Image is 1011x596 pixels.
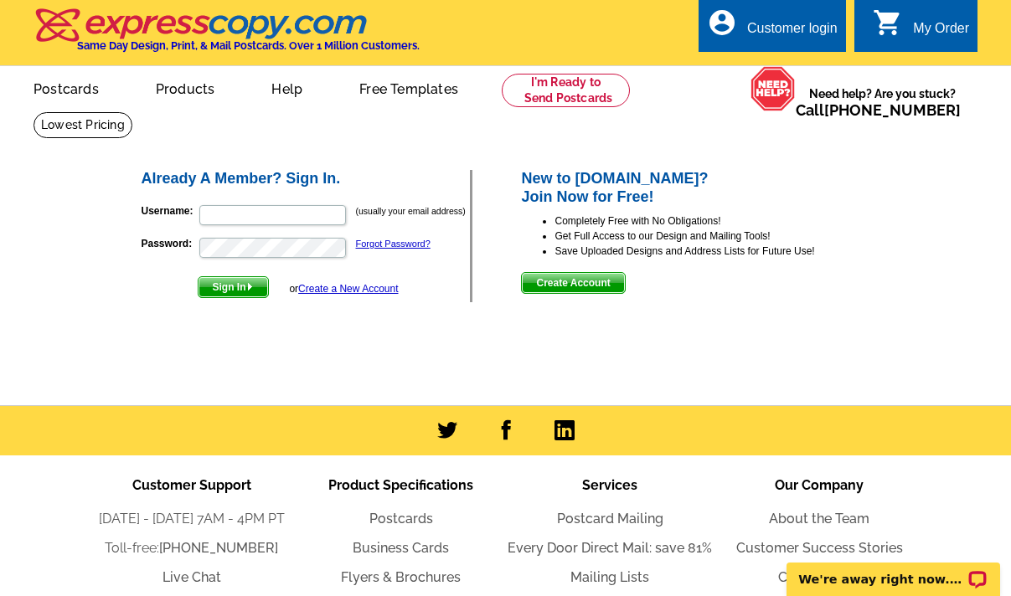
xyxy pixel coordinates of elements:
[7,68,126,107] a: Postcards
[775,477,864,493] span: Our Company
[747,21,838,44] div: Customer login
[555,229,872,244] li: Get Full Access to our Design and Mailing Tools!
[87,509,297,529] li: [DATE] - [DATE] 7AM - 4PM PT
[570,569,649,585] a: Mailing Lists
[328,477,473,493] span: Product Specifications
[142,203,198,218] label: Username:
[142,170,471,188] h2: Already A Member? Sign In.
[87,538,297,558] li: Toll-free:
[555,244,872,259] li: Save Uploaded Designs and Address Lists for Future Use!
[198,276,269,298] button: Sign In
[245,68,329,107] a: Help
[776,543,1011,596] iframe: LiveChat chat widget
[873,8,903,38] i: shopping_cart
[333,68,485,107] a: Free Templates
[132,477,251,493] span: Customer Support
[873,18,969,39] a: shopping_cart My Order
[289,281,398,296] div: or
[199,277,268,297] span: Sign In
[356,206,466,216] small: (usually your email address)
[751,66,796,110] img: help
[707,18,838,39] a: account_circle Customer login
[824,101,961,119] a: [PHONE_NUMBER]
[129,68,242,107] a: Products
[298,283,398,295] a: Create a New Account
[159,540,278,556] a: [PHONE_NUMBER]
[77,39,420,52] h4: Same Day Design, Print, & Mail Postcards. Over 1 Million Customers.
[508,540,712,556] a: Every Door Direct Mail: save 81%
[34,20,420,52] a: Same Day Design, Print, & Mail Postcards. Over 1 Million Customers.
[555,213,872,229] li: Completely Free with No Obligations!
[522,273,624,293] span: Create Account
[356,239,431,249] a: Forgot Password?
[246,283,254,290] img: button-next-arrow-white.png
[353,540,449,556] a: Business Cards
[707,8,737,38] i: account_circle
[557,511,663,527] a: Postcard Mailing
[521,272,625,294] button: Create Account
[369,511,433,527] a: Postcards
[796,101,961,119] span: Call
[769,511,869,527] a: About the Team
[521,170,872,206] h2: New to [DOMAIN_NAME]? Join Now for Free!
[913,21,969,44] div: My Order
[142,236,198,251] label: Password:
[582,477,637,493] span: Services
[162,569,221,585] a: Live Chat
[796,85,969,119] span: Need help? Are you stuck?
[341,569,461,585] a: Flyers & Brochures
[736,540,903,556] a: Customer Success Stories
